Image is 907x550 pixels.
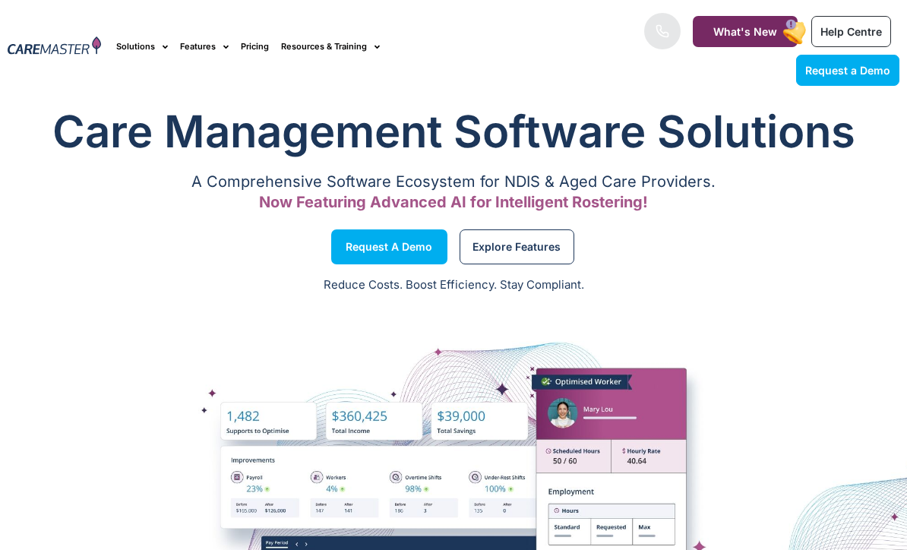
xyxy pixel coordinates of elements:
[8,36,101,57] img: CareMaster Logo
[472,243,561,251] span: Explore Features
[693,16,798,47] a: What's New
[9,277,898,294] p: Reduce Costs. Boost Efficiency. Stay Compliant.
[811,16,891,47] a: Help Centre
[8,101,899,162] h1: Care Management Software Solutions
[281,21,380,72] a: Resources & Training
[241,21,269,72] a: Pricing
[8,177,899,187] p: A Comprehensive Software Ecosystem for NDIS & Aged Care Providers.
[820,25,882,38] span: Help Centre
[796,55,899,86] a: Request a Demo
[460,229,574,264] a: Explore Features
[346,243,432,251] span: Request a Demo
[805,64,890,77] span: Request a Demo
[116,21,579,72] nav: Menu
[331,229,447,264] a: Request a Demo
[259,193,648,211] span: Now Featuring Advanced AI for Intelligent Rostering!
[180,21,229,72] a: Features
[713,25,777,38] span: What's New
[116,21,168,72] a: Solutions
